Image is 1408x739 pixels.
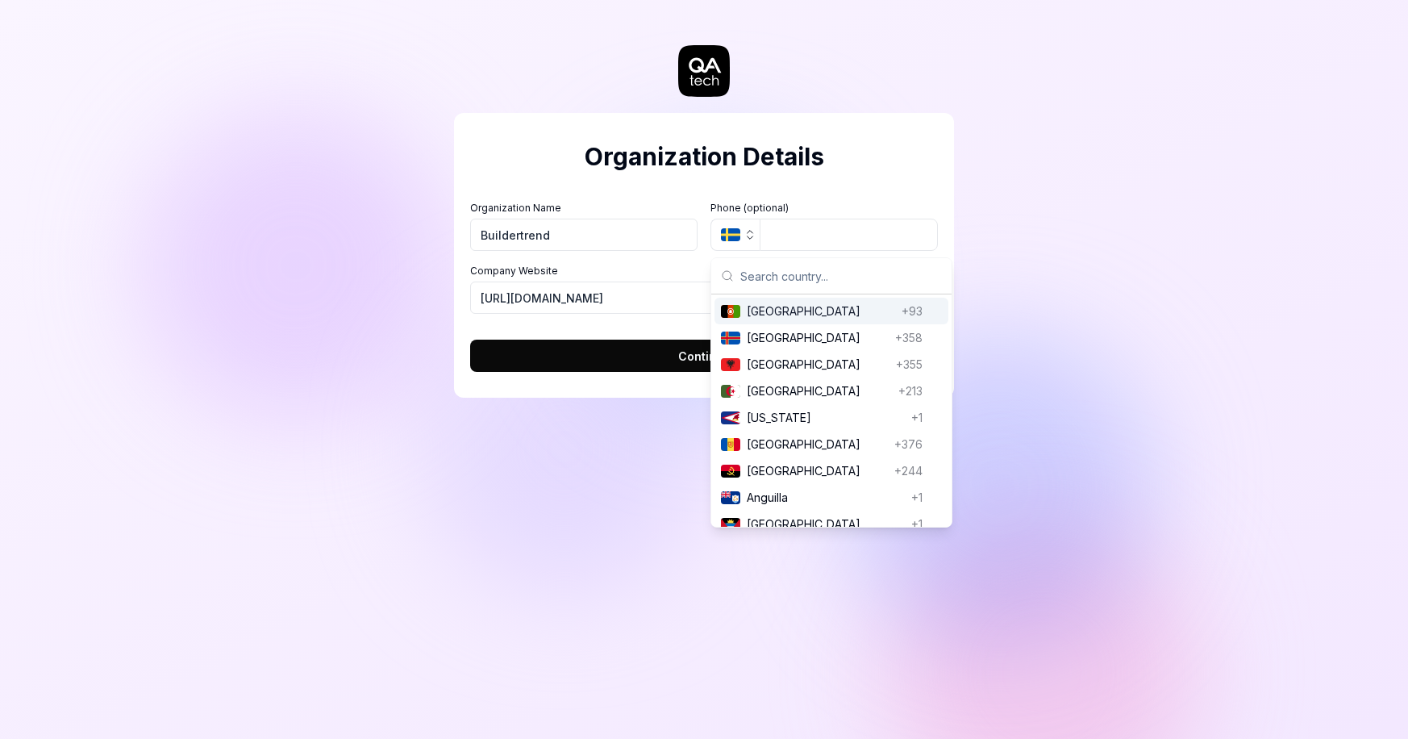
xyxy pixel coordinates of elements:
[710,201,938,215] label: Phone (optional)
[895,329,923,346] span: +358
[747,329,889,346] span: [GEOGRAPHIC_DATA]
[747,303,895,319] span: [GEOGRAPHIC_DATA]
[747,382,892,399] span: [GEOGRAPHIC_DATA]
[747,489,905,506] span: Anguilla
[747,436,888,453] span: [GEOGRAPHIC_DATA]
[747,516,905,532] span: [GEOGRAPHIC_DATA]
[470,201,698,215] label: Organization Name
[747,356,889,373] span: [GEOGRAPHIC_DATA]
[911,489,923,506] span: +1
[678,348,731,365] span: Continue
[911,516,923,532] span: +1
[896,356,923,373] span: +355
[894,462,923,479] span: +244
[470,264,938,278] label: Company Website
[911,409,923,426] span: +1
[711,294,952,527] div: Suggestions
[747,462,888,479] span: [GEOGRAPHIC_DATA]
[470,139,938,175] h2: Organization Details
[894,436,923,453] span: +376
[747,409,905,426] span: [US_STATE]
[740,258,942,294] input: Search country...
[470,282,938,314] input: https://
[902,303,923,319] span: +93
[898,382,923,399] span: +213
[470,340,938,372] button: Continue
